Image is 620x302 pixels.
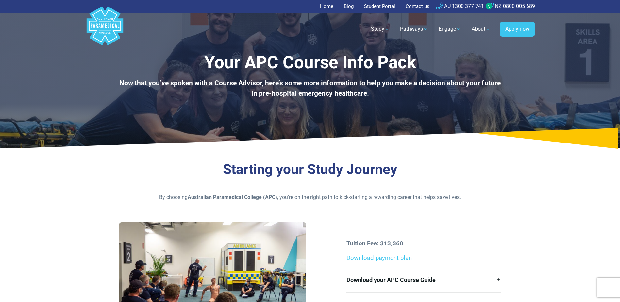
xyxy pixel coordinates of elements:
[85,13,125,46] a: Australian Paramedical College
[500,22,535,37] a: Apply now
[487,3,535,9] a: NZ 0800 005 689
[396,20,432,38] a: Pathways
[119,52,501,73] h1: Your APC Course Info Pack
[346,268,501,292] a: Download your APC Course Guide
[346,254,412,261] a: Download payment plan
[119,161,501,178] h3: Starting your Study Journey
[436,3,484,9] a: AU 1300 377 741
[188,194,277,200] strong: Australian Paramedical College (APC)
[346,240,403,247] strong: Tuition Fee: $13,360
[468,20,494,38] a: About
[367,20,394,38] a: Study
[119,193,501,201] p: By choosing , you’re on the right path to kick-starting a rewarding career that helps save lives.
[119,79,501,97] b: Now that you’ve spoken with a Course Advisor, here’s some more information to help you make a dec...
[435,20,465,38] a: Engage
